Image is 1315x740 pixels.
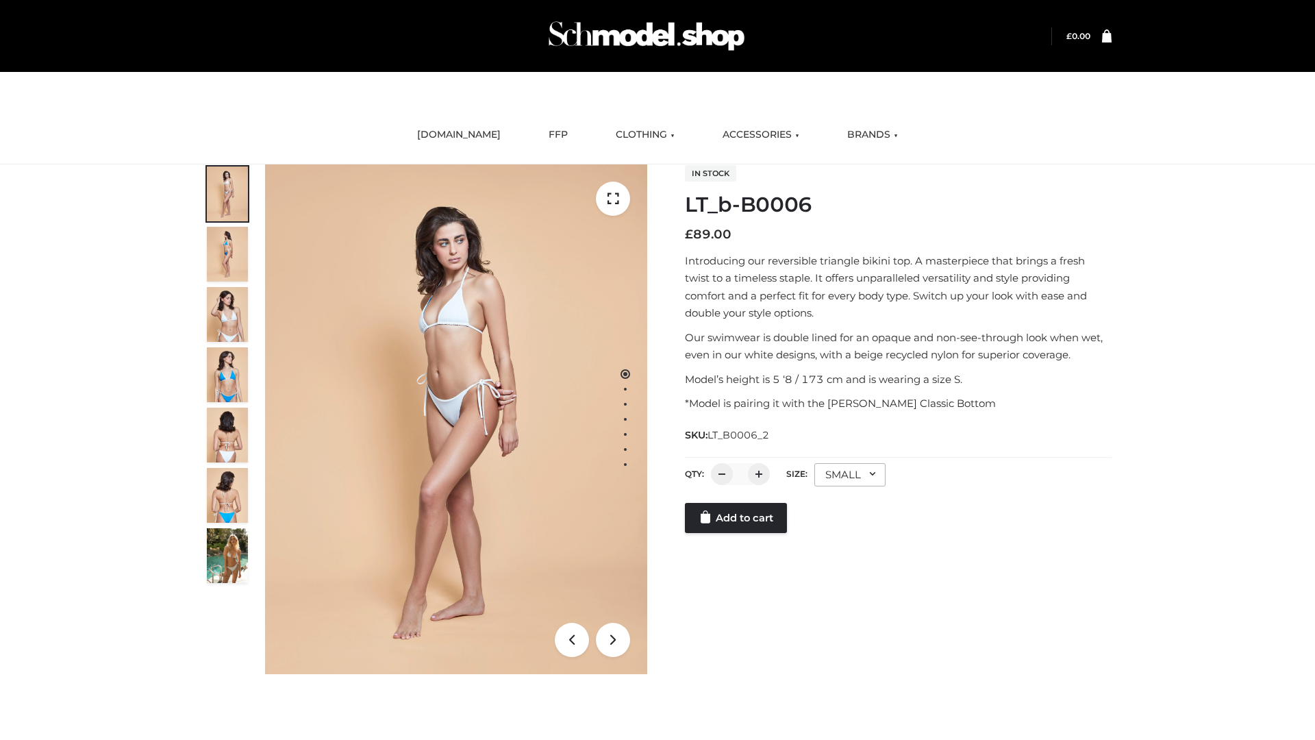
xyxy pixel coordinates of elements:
[1066,31,1090,41] a: £0.00
[685,329,1112,364] p: Our swimwear is double lined for an opaque and non-see-through look when wet, even in our white d...
[685,371,1112,388] p: Model’s height is 5 ‘8 / 173 cm and is wearing a size S.
[685,252,1112,322] p: Introducing our reversible triangle bikini top. A masterpiece that brings a fresh twist to a time...
[707,429,769,441] span: LT_B0006_2
[605,120,685,150] a: CLOTHING
[207,468,248,523] img: ArielClassicBikiniTop_CloudNine_AzureSky_OW114ECO_8-scaled.jpg
[712,120,810,150] a: ACCESSORIES
[814,463,886,486] div: SMALL
[685,503,787,533] a: Add to cart
[207,408,248,463] img: ArielClassicBikiniTop_CloudNine_AzureSky_OW114ECO_7-scaled.jpg
[207,347,248,402] img: ArielClassicBikiniTop_CloudNine_AzureSky_OW114ECO_4-scaled.jpg
[786,469,807,479] label: Size:
[685,427,771,443] span: SKU:
[1066,31,1072,41] span: £
[544,9,749,63] img: Schmodel Admin 964
[685,193,1112,217] h1: LT_b-B0006
[837,120,908,150] a: BRANDS
[685,227,731,242] bdi: 89.00
[265,164,647,674] img: LT_b-B0006
[407,120,511,150] a: [DOMAIN_NAME]
[207,227,248,282] img: ArielClassicBikiniTop_CloudNine_AzureSky_OW114ECO_2-scaled.jpg
[207,287,248,342] img: ArielClassicBikiniTop_CloudNine_AzureSky_OW114ECO_3-scaled.jpg
[685,165,736,182] span: In stock
[685,469,704,479] label: QTY:
[538,120,578,150] a: FFP
[207,528,248,583] img: Arieltop_CloudNine_AzureSky2.jpg
[1066,31,1090,41] bdi: 0.00
[207,166,248,221] img: ArielClassicBikiniTop_CloudNine_AzureSky_OW114ECO_1-scaled.jpg
[685,227,693,242] span: £
[685,395,1112,412] p: *Model is pairing it with the [PERSON_NAME] Classic Bottom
